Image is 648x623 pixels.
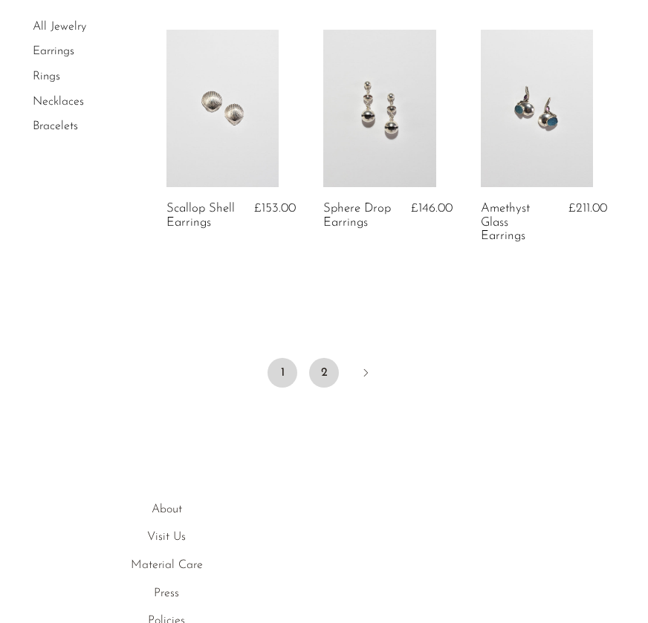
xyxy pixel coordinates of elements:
a: Visit Us [147,531,186,543]
span: 1 [268,358,297,388]
a: Earrings [33,46,74,58]
a: Bracelets [33,120,78,132]
a: Material Care [131,559,203,571]
a: Press [154,587,179,599]
a: Rings [33,71,60,82]
a: Necklaces [33,96,84,108]
a: Sphere Drop Earrings [323,202,393,229]
span: £211.00 [568,202,607,215]
span: £146.00 [411,202,453,215]
a: Scallop Shell Earrings [166,202,236,229]
a: 2 [309,358,339,388]
a: Next [351,358,380,391]
a: About [152,503,182,515]
a: Amethyst Glass Earrings [481,202,551,243]
a: All Jewelry [33,21,86,33]
span: £153.00 [254,202,296,215]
